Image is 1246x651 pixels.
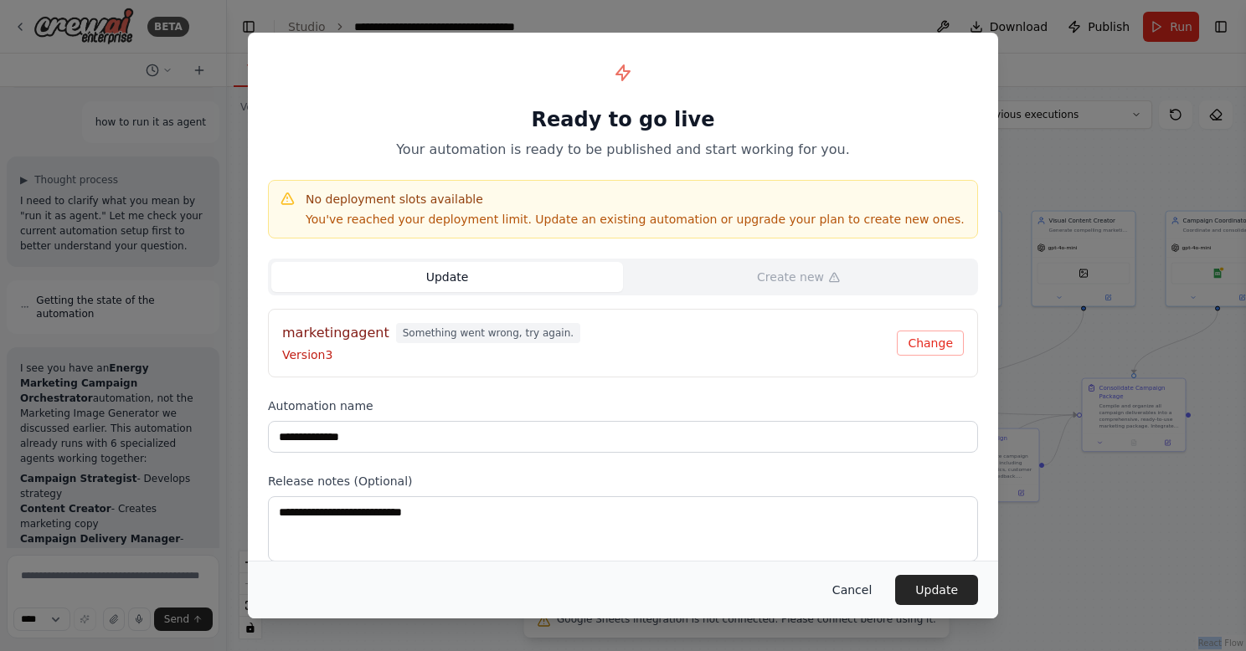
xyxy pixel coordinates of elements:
button: Create new [623,262,975,292]
label: Automation name [268,397,978,414]
button: Cancel [819,575,885,605]
label: Release notes (Optional) [268,473,978,490]
p: Version 3 [282,346,897,363]
span: Something went wrong, try again. [396,323,580,343]
button: Update [895,575,978,605]
p: Your automation is ready to be published and start working for you. [268,140,978,160]
p: You've reached your deployment limit. Update an existing automation or upgrade your plan to creat... [306,211,965,228]
h4: No deployment slots available [306,191,965,208]
h1: Ready to go live [268,106,978,133]
button: Update [271,262,623,292]
h4: marketingagent [282,323,389,343]
button: Change [897,331,964,356]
